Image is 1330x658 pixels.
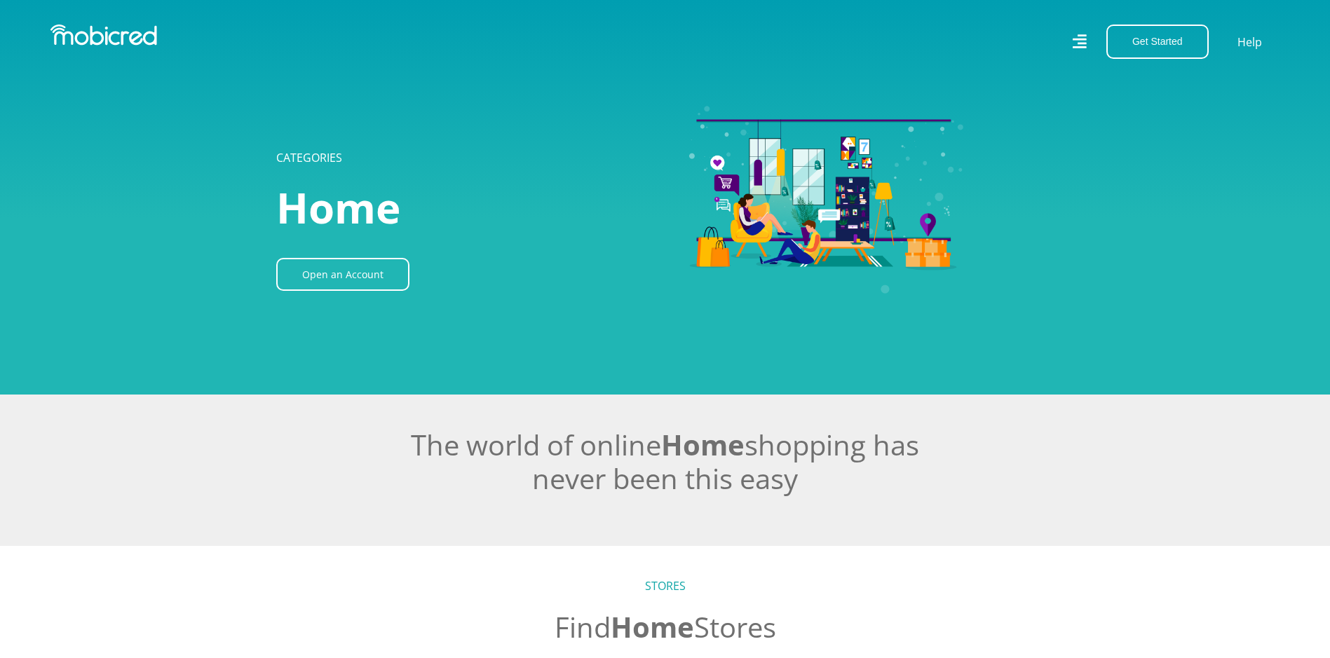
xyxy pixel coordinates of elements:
[1106,25,1209,59] button: Get Started
[276,580,1054,593] h5: STORES
[276,179,400,236] span: Home
[1237,33,1263,51] a: Help
[276,258,409,291] a: Open an Account
[276,150,342,165] a: CATEGORIES
[50,25,157,46] img: Mobicred
[611,608,694,646] span: Home
[609,101,1054,293] img: Home
[276,610,1054,644] h2: Find Stores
